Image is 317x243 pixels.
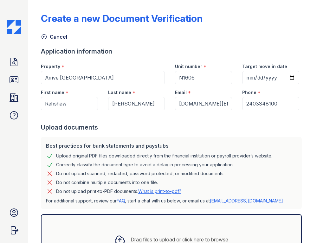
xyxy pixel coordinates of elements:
div: Do not upload scanned, redacted, password protected, or modified documents. [56,170,224,177]
div: Upload original PDF files downloaded directly from the financial institution or payroll provider’... [56,152,272,160]
div: Create a new Document Verification [41,13,203,24]
label: Last name [108,89,131,96]
label: Email [175,89,187,96]
label: Target move in date [242,63,287,70]
label: Property [41,63,60,70]
p: For additional support, review our , start a chat with us below, or email us at [46,198,297,204]
label: Phone [242,89,256,96]
a: FAQ [117,198,125,203]
div: Application information [41,47,304,56]
div: Correctly classify the document type to avoid a delay in processing your application. [56,161,234,169]
div: Best practices for bank statements and paystubs [46,142,297,150]
p: Do not upload print-to-PDF documents. [56,188,181,195]
label: Unit number [175,63,202,70]
a: What is print-to-pdf? [138,189,181,194]
a: Cancel [41,33,67,41]
label: First name [41,89,64,96]
div: Upload documents [41,123,304,132]
img: CE_Icon_Blue-c292c112584629df590d857e76928e9f676e5b41ef8f769ba2f05ee15b207248.png [7,20,21,34]
div: Do not combine multiple documents into one file. [56,179,158,186]
a: [EMAIL_ADDRESS][DOMAIN_NAME] [210,198,283,203]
